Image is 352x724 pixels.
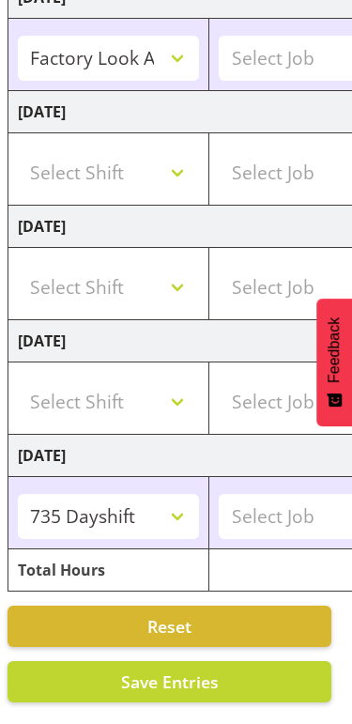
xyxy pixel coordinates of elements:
td: Total Hours [8,549,209,592]
span: Feedback [326,316,343,382]
span: Save Entries [121,670,219,693]
span: Reset [147,615,191,638]
button: Reset [8,606,331,647]
button: Save Entries [8,661,331,702]
button: Feedback - Show survey [316,298,352,425]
